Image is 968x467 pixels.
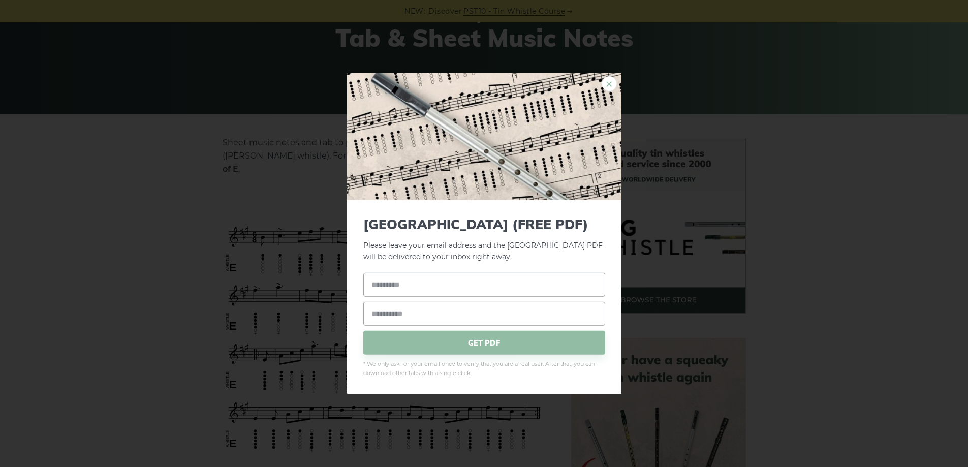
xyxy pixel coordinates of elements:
img: Tin Whistle Tab Preview [347,73,621,200]
a: × [602,76,617,91]
p: Please leave your email address and the [GEOGRAPHIC_DATA] PDF will be delivered to your inbox rig... [363,216,605,263]
span: [GEOGRAPHIC_DATA] (FREE PDF) [363,216,605,232]
span: GET PDF [363,331,605,355]
span: * We only ask for your email once to verify that you are a real user. After that, you can downloa... [363,360,605,378]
